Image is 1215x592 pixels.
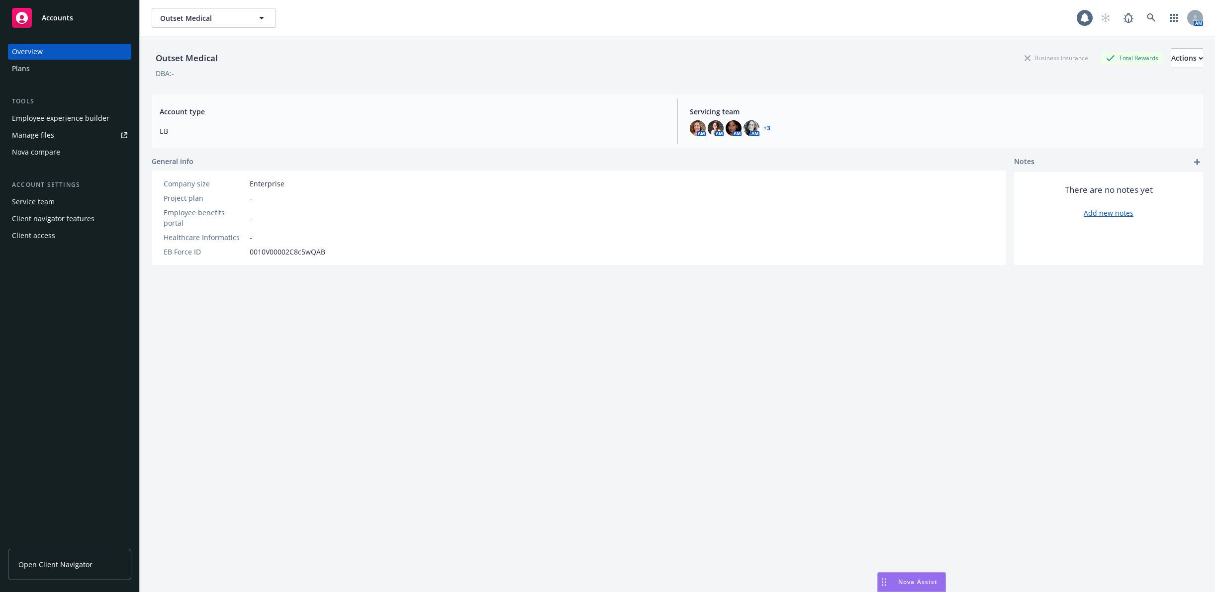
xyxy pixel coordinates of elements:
span: - [250,193,252,203]
a: Search [1141,8,1161,28]
div: Company size [164,178,246,189]
div: DBA: - [156,68,174,79]
a: Nova compare [8,144,131,160]
a: Service team [8,194,131,210]
img: photo [744,120,759,136]
span: General info [152,156,193,167]
div: Plans [12,61,30,77]
div: Client access [12,228,55,244]
div: Business Insurance [1020,52,1093,64]
div: Drag to move [878,573,890,592]
span: Account type [160,106,665,117]
a: Add new notes [1084,208,1133,218]
span: - [250,232,252,243]
a: Overview [8,44,131,60]
div: Employee experience builder [12,110,109,126]
img: photo [726,120,742,136]
span: Accounts [42,14,73,22]
span: - [250,213,252,223]
div: Service team [12,194,55,210]
div: Employee benefits portal [164,207,246,228]
a: Employee experience builder [8,110,131,126]
a: +3 [763,125,770,131]
img: photo [690,120,706,136]
span: EB [160,126,665,136]
div: EB Force ID [164,247,246,257]
span: Nova Assist [898,578,937,586]
a: Accounts [8,4,131,32]
button: Actions [1171,48,1203,68]
a: Manage files [8,127,131,143]
button: Nova Assist [877,572,946,592]
div: Overview [12,44,43,60]
span: Servicing team [690,106,1196,117]
div: Outset Medical [152,52,222,65]
span: There are no notes yet [1065,184,1153,196]
a: Plans [8,61,131,77]
a: add [1191,156,1203,168]
div: Manage files [12,127,54,143]
div: Account settings [8,180,131,190]
a: Report a Bug [1119,8,1138,28]
button: Outset Medical [152,8,276,28]
span: Enterprise [250,178,284,189]
div: Client navigator features [12,211,94,227]
span: Notes [1014,156,1034,168]
div: Actions [1171,49,1203,68]
a: Client access [8,228,131,244]
div: Tools [8,96,131,106]
span: Outset Medical [160,13,246,23]
a: Start snowing [1096,8,1116,28]
a: Switch app [1164,8,1184,28]
img: photo [708,120,724,136]
div: Nova compare [12,144,60,160]
a: Client navigator features [8,211,131,227]
div: Total Rewards [1101,52,1163,64]
span: 0010V00002C8c5wQAB [250,247,325,257]
span: Open Client Navigator [18,559,93,570]
div: Project plan [164,193,246,203]
div: Healthcare Informatics [164,232,246,243]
